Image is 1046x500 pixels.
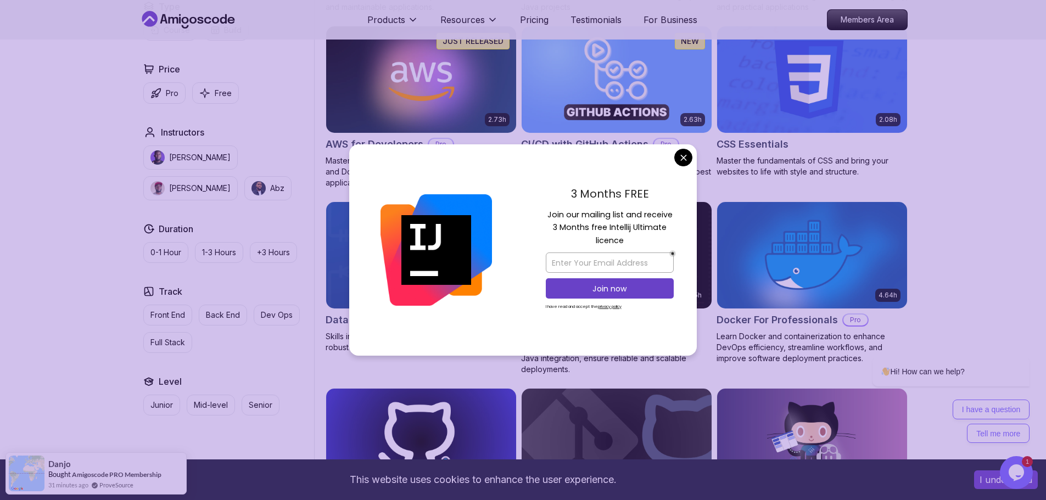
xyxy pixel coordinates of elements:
[522,389,712,495] img: Git & GitHub Fundamentals card
[143,176,238,200] button: instructor img[PERSON_NAME]
[440,13,498,35] button: Resources
[143,145,238,170] button: instructor img[PERSON_NAME]
[150,400,173,411] p: Junior
[250,242,297,263] button: +3 Hours
[684,115,702,124] p: 2.63h
[150,337,185,348] p: Full Stack
[270,183,284,194] p: Abz
[570,13,622,26] a: Testimonials
[150,181,165,195] img: instructor img
[72,470,161,479] a: Amigoscode PRO Membership
[827,10,907,30] p: Members Area
[143,332,192,353] button: Full Stack
[143,82,186,104] button: Pro
[254,305,300,325] button: Dev Ops
[169,183,231,194] p: [PERSON_NAME]
[326,155,517,188] p: Master AWS services like EC2, RDS, VPC, Route 53, and Docker to deploy and manage scalable cloud ...
[202,247,236,258] p: 1-3 Hours
[48,470,71,479] span: Bought
[521,137,648,152] h2: CI/CD with GitHub Actions
[717,26,907,133] img: CSS Essentials card
[166,88,178,99] p: Pro
[143,242,188,263] button: 0-1 Hour
[257,247,290,258] p: +3 Hours
[8,468,958,492] div: This website uses cookies to enhance the user experience.
[717,26,908,177] a: CSS Essentials card2.08hCSS EssentialsMaster the fundamentals of CSS and bring your websites to l...
[326,26,516,133] img: AWS for Developers card
[429,139,453,150] p: Pro
[9,456,44,491] img: provesource social proof notification image
[644,13,697,26] a: For Business
[159,222,193,235] h2: Duration
[879,115,897,124] p: 2.08h
[159,63,180,76] h2: Price
[717,202,907,308] img: Docker For Professionals card
[215,88,232,99] p: Free
[974,470,1038,489] button: Accept cookies
[99,480,133,490] a: ProveSource
[326,312,486,328] h2: Database Design & Implementation
[443,36,504,47] p: JUST RELEASED
[159,285,182,298] h2: Track
[159,375,182,388] h2: Level
[326,137,423,152] h2: AWS for Developers
[654,139,678,150] p: Pro
[367,13,418,35] button: Products
[367,13,405,26] p: Products
[837,270,1035,451] iframe: chat widget
[48,480,88,490] span: 31 minutes ago
[326,202,516,308] img: Database Design & Implementation card
[249,400,272,411] p: Senior
[521,26,712,188] a: CI/CD with GitHub Actions card2.63hNEWCI/CD with GitHub ActionsProMaster CI/CD pipelines with Git...
[326,389,516,495] img: Git for Professionals card
[522,26,712,133] img: CI/CD with GitHub Actions card
[326,331,517,353] p: Skills in database design and SQL for efficient, robust backend development
[143,305,192,325] button: Front End
[150,310,185,321] p: Front End
[192,82,239,104] button: Free
[717,155,908,177] p: Master the fundamentals of CSS and bring your websites to life with style and structure.
[488,115,506,124] p: 2.73h
[244,176,292,200] button: instructor imgAbz
[1000,456,1035,489] iframe: chat widget
[827,9,908,30] a: Members Area
[251,181,266,195] img: instructor img
[199,305,247,325] button: Back End
[150,150,165,165] img: instructor img
[717,137,788,152] h2: CSS Essentials
[717,312,838,328] h2: Docker For Professionals
[195,242,243,263] button: 1-3 Hours
[161,126,204,139] h2: Instructors
[143,395,180,415] button: Junior
[206,310,240,321] p: Back End
[187,395,235,415] button: Mid-level
[520,13,549,26] a: Pricing
[326,201,517,353] a: Database Design & Implementation card1.70hNEWDatabase Design & ImplementationProSkills in databas...
[717,389,907,495] img: GitHub Toolkit card
[169,152,231,163] p: [PERSON_NAME]
[242,395,279,415] button: Senior
[717,331,908,364] p: Learn Docker and containerization to enhance DevOps efficiency, streamline workflows, and improve...
[326,26,517,188] a: AWS for Developers card2.73hJUST RELEASEDAWS for DevelopersProMaster AWS services like EC2, RDS, ...
[150,247,181,258] p: 0-1 Hour
[48,459,71,469] span: Danjo
[681,36,699,47] p: NEW
[261,310,293,321] p: Dev Ops
[440,13,485,26] p: Resources
[194,400,228,411] p: Mid-level
[717,201,908,364] a: Docker For Professionals card4.64hDocker For ProfessionalsProLearn Docker and containerization to...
